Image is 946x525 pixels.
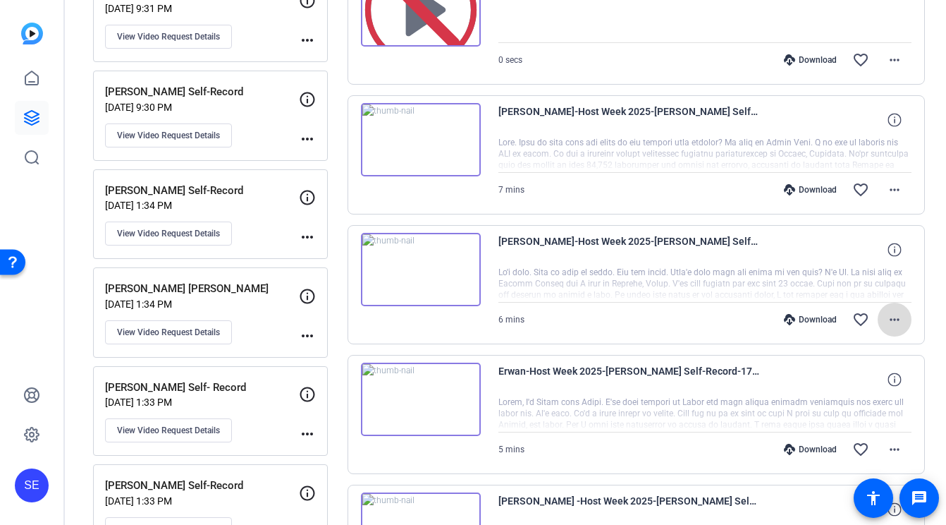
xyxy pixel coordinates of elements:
[117,130,220,141] span: View Video Request Details
[852,181,869,198] mat-icon: favorite_border
[498,185,524,195] span: 7 mins
[21,23,43,44] img: blue-gradient.svg
[105,281,299,297] p: [PERSON_NAME] [PERSON_NAME]
[361,103,481,176] img: thumb-nail
[117,425,220,436] span: View Video Request Details
[105,397,299,408] p: [DATE] 1:33 PM
[361,233,481,306] img: thumb-nail
[105,418,232,442] button: View Video Request Details
[852,52,869,68] mat-icon: favorite_border
[886,311,903,328] mat-icon: more_horiz
[105,298,299,310] p: [DATE] 1:34 PM
[105,84,299,100] p: [PERSON_NAME] Self-Record
[498,363,759,397] span: Erwan-Host Week 2025-[PERSON_NAME] Self-Record-1756380720487-webcam
[15,469,49,502] div: SE
[105,320,232,344] button: View Video Request Details
[911,490,928,507] mat-icon: message
[105,495,299,507] p: [DATE] 1:33 PM
[886,181,903,198] mat-icon: more_horiz
[777,54,844,66] div: Download
[117,327,220,338] span: View Video Request Details
[886,52,903,68] mat-icon: more_horiz
[777,314,844,325] div: Download
[865,490,882,507] mat-icon: accessibility
[852,311,869,328] mat-icon: favorite_border
[299,32,316,49] mat-icon: more_horiz
[105,3,299,14] p: [DATE] 9:31 PM
[498,445,524,454] span: 5 mins
[498,55,522,65] span: 0 secs
[105,222,232,246] button: View Video Request Details
[117,228,220,239] span: View Video Request Details
[777,444,844,455] div: Download
[105,478,299,494] p: [PERSON_NAME] Self-Record
[498,315,524,325] span: 6 mins
[105,25,232,49] button: View Video Request Details
[299,131,316,147] mat-icon: more_horiz
[498,233,759,267] span: [PERSON_NAME]-Host Week 2025-[PERSON_NAME] Self-Record-1756389470534-webcam
[886,441,903,458] mat-icon: more_horiz
[105,380,299,396] p: [PERSON_NAME] Self- Record
[117,31,220,42] span: View Video Request Details
[299,229,316,246] mat-icon: more_horiz
[852,441,869,458] mat-icon: favorite_border
[105,183,299,199] p: [PERSON_NAME] Self-Record
[361,363,481,436] img: thumb-nail
[105,200,299,211] p: [DATE] 1:34 PM
[105,123,232,147] button: View Video Request Details
[498,103,759,137] span: [PERSON_NAME]-Host Week 2025-[PERSON_NAME] Self-Record-1756413354322-webcam
[299,327,316,344] mat-icon: more_horiz
[105,102,299,113] p: [DATE] 9:30 PM
[299,426,316,442] mat-icon: more_horiz
[777,184,844,195] div: Download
